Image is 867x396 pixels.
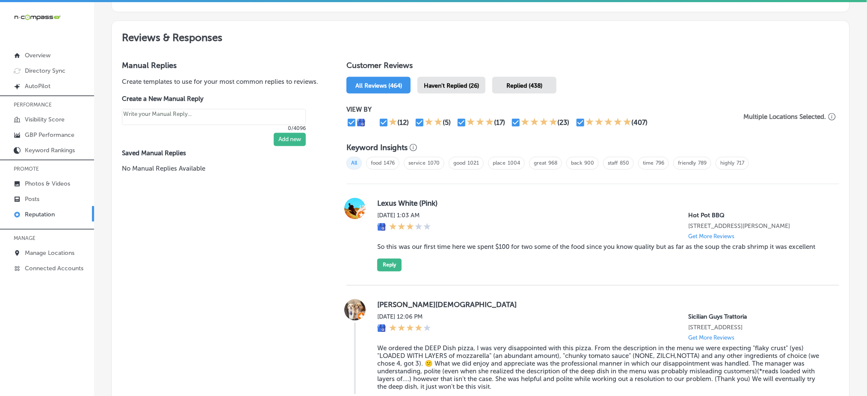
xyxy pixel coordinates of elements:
[377,212,431,219] label: [DATE] 1:03 AM
[377,301,826,309] label: [PERSON_NAME][DEMOGRAPHIC_DATA]
[521,118,558,128] div: 4 Stars
[25,52,50,59] p: Overview
[643,160,654,166] a: time
[122,125,306,131] p: 0/4096
[548,160,557,166] a: 968
[112,21,849,50] h2: Reviews & Responses
[424,82,479,89] span: Haven't Replied (26)
[689,233,735,240] p: Get More Reviews
[571,160,582,166] a: back
[377,345,826,391] blockquote: We ordered the DEEP Dish pizza, I was very disappointed with this pizza. From the description in ...
[377,259,402,272] button: Reply
[25,180,70,187] p: Photos & Videos
[25,67,65,74] p: Directory Sync
[384,160,395,166] a: 1476
[453,160,465,166] a: good
[355,82,402,89] span: All Reviews (464)
[377,313,431,321] label: [DATE] 12:06 PM
[678,160,696,166] a: friendly
[346,157,362,170] span: All
[377,243,826,251] blockquote: So this was our first time here we spent $100 for two some of the food since you know quality but...
[534,160,546,166] a: great
[698,160,707,166] a: 789
[25,211,55,218] p: Reputation
[346,106,740,113] p: VIEW BY
[25,83,50,90] p: AutoPilot
[122,61,319,70] h3: Manual Replies
[443,118,451,127] div: (5)
[122,109,306,125] textarea: Create your Quick Reply
[558,118,570,127] div: (23)
[494,118,505,127] div: (17)
[689,324,826,331] p: 9800 W Skye Canyon Park Dr Suite 190
[274,133,306,146] button: Add new
[493,160,506,166] a: place
[689,335,735,341] p: Get More Reviews
[720,160,734,166] a: highly
[25,249,74,257] p: Manage Locations
[689,223,826,230] p: 9345 6 Mile Cypress Pkwy
[584,160,594,166] a: 900
[408,160,426,166] a: service
[25,265,83,272] p: Connected Accounts
[14,13,61,21] img: 660ab0bf-5cc7-4cb8-ba1c-48b5ae0f18e60NCTV_CLogo_TV_Black_-500x88.png
[122,95,306,103] label: Create a New Manual Reply
[689,313,826,321] p: Sicilian Guys Trattoria
[25,116,65,123] p: Visibility Score
[737,160,744,166] a: 717
[425,118,443,128] div: 2 Stars
[122,77,319,86] p: Create templates to use for your most common replies to reviews.
[389,324,431,334] div: 4 Stars
[656,160,664,166] a: 796
[632,118,648,127] div: (407)
[25,147,75,154] p: Keyword Rankings
[25,131,74,139] p: GBP Performance
[371,160,382,166] a: food
[346,143,408,153] h3: Keyword Insights
[428,160,440,166] a: 1070
[25,195,39,203] p: Posts
[689,212,826,219] p: Hot Pot BBQ
[389,223,431,232] div: 3 Stars
[586,118,632,128] div: 5 Stars
[508,160,520,166] a: 1004
[467,118,494,128] div: 3 Stars
[122,150,319,157] label: Saved Manual Replies
[377,199,826,208] label: Lexus White (Pink)
[608,160,618,166] a: staff
[397,118,409,127] div: (12)
[468,160,479,166] a: 1021
[620,160,629,166] a: 850
[506,82,542,89] span: Replied (438)
[744,113,826,121] p: Multiple Locations Selected.
[346,61,839,74] h1: Customer Reviews
[122,164,319,174] p: No Manual Replies Available
[389,118,397,128] div: 1 Star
